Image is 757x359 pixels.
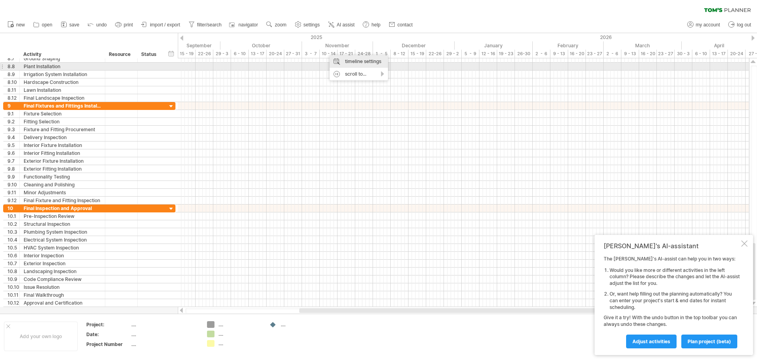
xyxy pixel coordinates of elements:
div: 1 - 5 [373,50,391,58]
div: Code Compliance Review [24,275,101,283]
span: contact [397,22,413,28]
a: settings [293,20,322,30]
div: 13 - 17 [249,50,267,58]
div: Irrigation System Installation [24,71,101,78]
div: Exterior Fixture Installation [24,157,101,165]
span: import / export [150,22,180,28]
div: Lawn Installation [24,86,101,94]
div: 9.2 [7,118,19,125]
span: filter/search [197,22,222,28]
a: new [6,20,27,30]
div: 10.7 [7,260,19,267]
div: 22-26 [196,50,213,58]
div: Interior Fitting Installation [24,149,101,157]
a: filter/search [186,20,224,30]
div: 9.12 [7,197,19,204]
div: Minor Adjustments [24,189,101,196]
div: 10.3 [7,228,19,236]
div: Final Inspection and Approval [24,205,101,212]
a: undo [86,20,109,30]
div: 9.9 [7,173,19,180]
div: February 2026 [533,41,604,50]
div: 22-26 [426,50,444,58]
a: navigator [228,20,260,30]
div: 3 - 7 [302,50,320,58]
span: new [16,22,25,28]
div: Interior Inspection [24,252,101,259]
div: Hardscape Construction [24,78,101,86]
div: Status [141,50,158,58]
div: .... [281,321,324,328]
div: September 2025 [142,41,220,50]
a: print [113,20,135,30]
div: 9.7 [7,157,19,165]
div: timeline settings [330,55,388,68]
div: 10.6 [7,252,19,259]
div: 8 - 12 [391,50,408,58]
div: Functionality Testing [24,173,101,180]
div: 24-28 [355,50,373,58]
div: Plumbing System Inspection [24,228,101,236]
div: 8.10 [7,78,19,86]
div: 8.11 [7,86,19,94]
div: 9.4 [7,134,19,141]
div: 2 - 6 [604,50,621,58]
div: Add your own logo [4,322,78,351]
div: Final Walkthrough [24,291,101,299]
div: 10.8 [7,268,19,275]
div: 23 - 27 [657,50,675,58]
div: Delivery Inspection [24,134,101,141]
div: 9 [7,102,19,110]
div: 23 - 27 [586,50,604,58]
div: Activity [23,50,101,58]
span: log out [737,22,751,28]
span: AI assist [337,22,354,28]
div: 9.3 [7,126,19,133]
div: 10.11 [7,291,19,299]
div: Resource [109,50,133,58]
span: zoom [275,22,286,28]
div: .... [218,340,261,347]
span: open [42,22,52,28]
div: 10.1 [7,212,19,220]
div: October 2025 [220,41,302,50]
span: undo [96,22,107,28]
div: 9.5 [7,141,19,149]
div: January 2026 [455,41,533,50]
span: plan project (beta) [688,339,731,344]
div: Electrical System Inspection [24,236,101,244]
div: Fitting Selection [24,118,101,125]
div: 30 - 3 [675,50,692,58]
div: 8.9 [7,71,19,78]
div: 10.10 [7,283,19,291]
div: HVAC System Inspection [24,244,101,251]
div: .... [218,321,261,328]
div: 9.10 [7,181,19,188]
div: March 2026 [604,41,682,50]
div: Final Landscape Inspection [24,94,101,102]
a: zoom [264,20,289,30]
div: 20-24 [267,50,284,58]
div: 16 - 20 [639,50,657,58]
div: 9.11 [7,189,19,196]
div: .... [131,331,198,338]
div: 29 - 2 [444,50,462,58]
div: Date: [86,331,130,338]
div: .... [131,321,198,328]
div: 19 - 23 [497,50,515,58]
div: 6 - 10 [692,50,710,58]
div: 9.8 [7,165,19,173]
a: Adjust activities [626,335,677,348]
div: 8.12 [7,94,19,102]
div: Structural Inspection [24,220,101,228]
div: Final Fixture and Fitting Inspection [24,197,101,204]
div: 10 - 14 [320,50,337,58]
div: November 2025 [302,41,373,50]
div: Issue Resolution [24,283,101,291]
a: AI assist [326,20,357,30]
span: help [371,22,380,28]
div: December 2025 [373,41,455,50]
div: 10.12 [7,299,19,307]
div: 5 - 9 [462,50,479,58]
div: .... [131,341,198,348]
